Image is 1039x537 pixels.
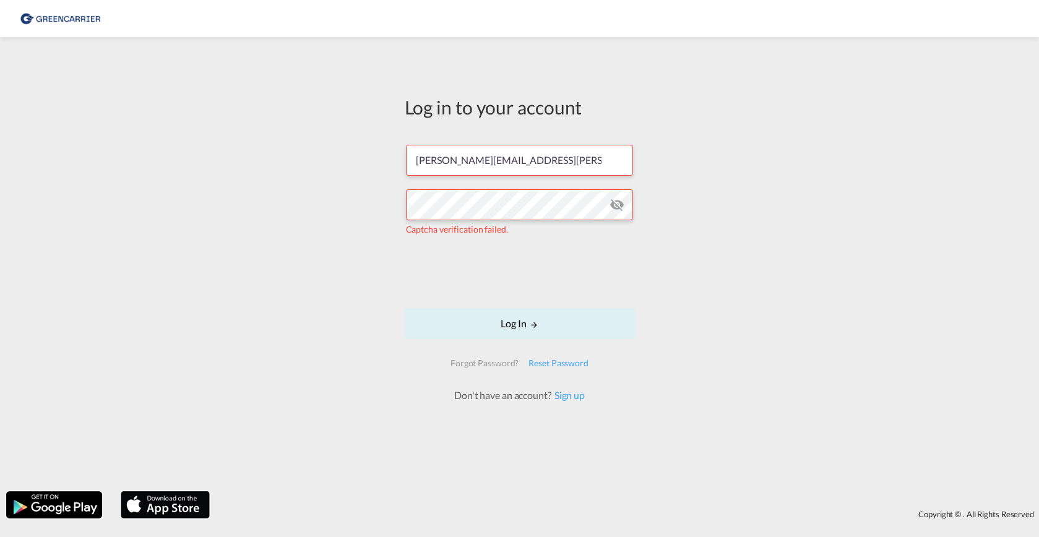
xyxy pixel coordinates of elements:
[406,145,633,176] input: Enter email/phone number
[610,197,624,212] md-icon: icon-eye-off
[426,247,614,296] iframe: reCAPTCHA
[405,308,635,339] button: LOGIN
[446,352,524,374] div: Forgot Password?
[441,389,598,402] div: Don't have an account?
[551,389,585,401] a: Sign up
[216,504,1039,525] div: Copyright © . All Rights Reserved
[119,490,211,520] img: apple.png
[406,224,508,234] span: Captcha verification failed.
[405,94,635,120] div: Log in to your account
[19,5,102,33] img: 609dfd708afe11efa14177256b0082fb.png
[5,490,103,520] img: google.png
[524,352,593,374] div: Reset Password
